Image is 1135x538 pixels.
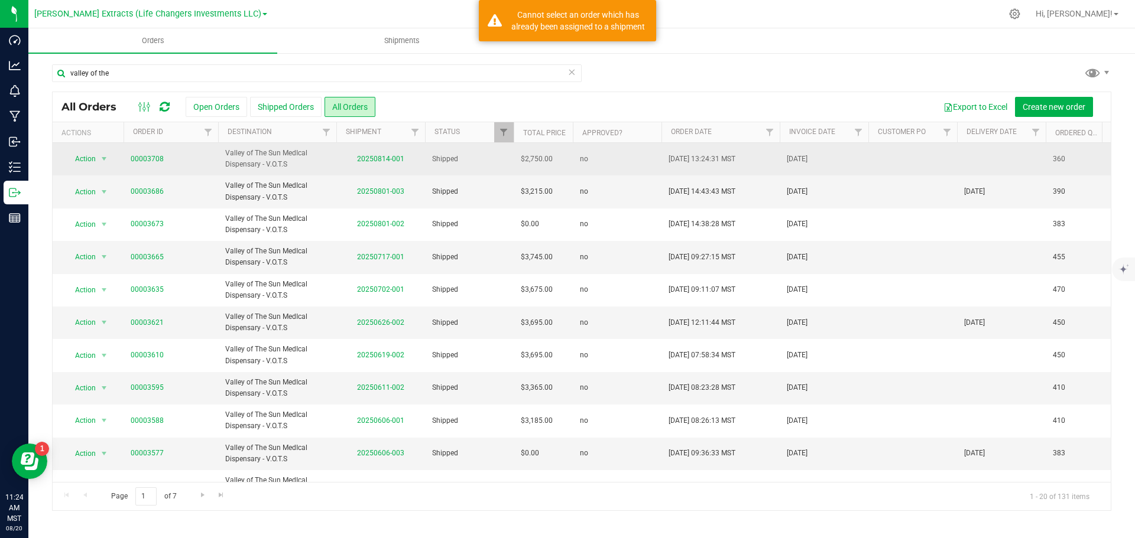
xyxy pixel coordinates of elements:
a: 00003577 [131,448,164,459]
span: no [580,284,588,295]
a: Filter [494,122,514,142]
span: select [97,347,112,364]
span: 450 [1053,317,1065,328]
a: 00003610 [131,350,164,361]
span: Shipped [432,481,507,492]
span: Valley of The Sun MedIcal Dispensary - V.O.T.S [225,279,329,301]
span: $3,215.00 [521,186,553,197]
span: select [97,412,112,429]
span: $3,204.00 [521,481,553,492]
span: Action [64,282,96,298]
a: Orders [28,28,277,53]
a: Filter [938,122,957,142]
span: Valley of The Sun MedIcal Dispensary - V.O.T.S [225,246,329,268]
span: $3,185.00 [521,415,553,426]
span: no [580,186,588,197]
div: Cannot select an order which has already been assigned to a shipment [508,9,647,32]
span: Action [64,249,96,265]
span: 383 [1053,219,1065,230]
a: Go to the next page [194,487,211,503]
a: Filter [1026,122,1046,142]
span: 1 - 20 of 131 items [1020,487,1099,505]
a: 20250626-002 [357,318,404,327]
span: Shipped [432,448,507,459]
inline-svg: Analytics [9,60,21,71]
span: 410 [1053,382,1065,393]
span: select [97,249,112,265]
a: 00003621 [131,317,164,328]
span: Valley of The Sun MedIcal Dispensary - V.O.T.S [225,442,329,465]
a: Shipments [277,28,526,53]
span: [DATE] 14:43:43 MST [669,186,735,197]
span: [DATE] 13:24:31 MST [669,154,735,165]
p: 08/20 [5,524,23,533]
span: select [97,151,112,167]
inline-svg: Reports [9,212,21,224]
span: 383 [1053,448,1065,459]
span: [DATE] 12:11:44 MST [669,317,735,328]
span: Shipped [432,219,507,230]
span: Page of 7 [101,487,186,506]
span: $3,695.00 [521,350,553,361]
span: select [97,216,112,233]
span: [DATE] [787,448,808,459]
span: Valley of The Sun MedIcal Dispensary - V.O.T.S [225,344,329,366]
span: [PERSON_NAME] Extracts (Life Changers Investments LLC) [34,9,261,19]
a: 00003588 [131,415,164,426]
a: Order Date [671,128,712,136]
a: Delivery Date [967,128,1017,136]
span: select [97,445,112,462]
span: [DATE] [787,186,808,197]
a: 00003708 [131,154,164,165]
span: Shipments [368,35,436,46]
span: Orders [126,35,180,46]
span: [DATE] [787,252,808,263]
span: Shipped [432,382,507,393]
a: Filter [849,122,868,142]
div: Manage settings [1007,8,1022,19]
span: $0.00 [521,448,539,459]
span: All Orders [61,100,128,113]
span: Shipped [432,154,507,165]
a: 00003569 [131,481,164,492]
span: [DATE] 14:38:28 MST [669,219,735,230]
a: Ordered qty [1055,129,1101,137]
span: [DATE] 09:11:07 MST [669,284,735,295]
a: Approved? [582,129,622,137]
span: Shipped [432,252,507,263]
span: 410 [1053,481,1065,492]
button: Export to Excel [936,97,1015,117]
input: Search Order ID, Destination, Customer PO... [52,64,582,82]
a: Status [434,128,460,136]
inline-svg: Dashboard [9,34,21,46]
span: no [580,415,588,426]
span: no [580,219,588,230]
span: [DATE] [787,481,808,492]
span: select [97,478,112,494]
span: 360 [1053,154,1065,165]
span: select [97,184,112,200]
div: Actions [61,129,119,137]
span: $3,695.00 [521,317,553,328]
a: Total Price [523,129,566,137]
span: Hi, [PERSON_NAME]! [1036,9,1113,18]
span: [DATE] [964,317,985,328]
span: Action [64,380,96,396]
span: no [580,448,588,459]
span: [DATE] [787,382,808,393]
span: $3,745.00 [521,252,553,263]
span: $0.00 [521,219,539,230]
span: Action [64,314,96,331]
a: Shipment [346,128,381,136]
span: Valley of The Sun MedIcal Dispensary - V.O.T.S [225,409,329,432]
span: 410 [1053,415,1065,426]
span: Shipped [432,415,507,426]
inline-svg: Monitoring [9,85,21,97]
span: no [580,317,588,328]
inline-svg: Inbound [9,136,21,148]
span: Clear [567,64,576,80]
a: 20250619-002 [357,351,404,359]
span: Valley of The Sun MedIcal Dispensary - V.O.T.S [225,213,329,236]
a: 00003673 [131,219,164,230]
